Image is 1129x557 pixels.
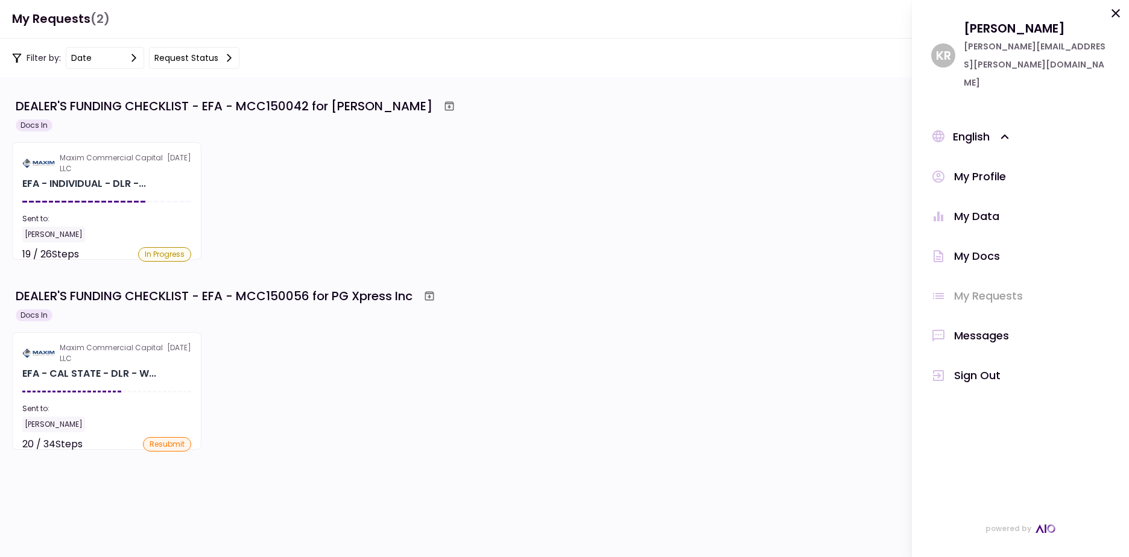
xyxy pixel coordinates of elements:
div: 20 / 34 Steps [22,437,83,452]
div: [PERSON_NAME] [964,19,1110,37]
div: My Data [954,207,999,225]
div: [DATE] [22,153,191,174]
button: Request status [149,47,239,69]
img: AIO Logo [1036,524,1055,533]
div: DEALER'S FUNDING CHECKLIST - EFA - MCC150042 for [PERSON_NAME] [16,97,432,115]
div: In Progress [138,247,191,262]
div: [DATE] [22,342,191,364]
div: date [71,51,92,65]
div: K R [931,43,955,68]
div: [PERSON_NAME][EMAIL_ADDRESS][PERSON_NAME][DOMAIN_NAME] [964,37,1110,92]
div: Docs In [16,309,52,321]
div: EFA - INDIVIDUAL - DLR - FUNDING CHECKLIST [22,177,146,191]
span: (2) [90,7,110,31]
h1: My Requests [12,7,110,31]
div: Sent to: [22,213,191,224]
div: Messages [954,327,1009,345]
div: My Profile [954,168,1006,186]
div: Maxim Commercial Capital LLC [60,153,167,174]
div: [PERSON_NAME] [22,417,85,432]
div: Maxim Commercial Capital LLC [60,342,167,364]
div: Filter by: [12,47,239,69]
img: Partner logo [22,158,55,169]
div: Docs In [16,119,52,131]
div: My Docs [954,247,1000,265]
span: powered by [985,520,1031,538]
div: English [953,128,1013,146]
div: [PERSON_NAME] [22,227,85,242]
div: My Requests [954,287,1023,305]
div: Sign Out [954,367,1001,385]
div: resubmit [143,437,191,452]
button: date [66,47,144,69]
button: Archive workflow [438,95,460,117]
div: EFA - CAL STATE - DLR - W/COMPANY & GUARANTOR - FUNDING CHECKLIST [22,367,156,381]
div: 19 / 26 Steps [22,247,79,262]
button: Ok, close [1108,6,1123,25]
div: Sent to: [22,403,191,414]
div: DEALER'S FUNDING CHECKLIST - EFA - MCC150056 for PG Xpress Inc [16,287,413,305]
img: Partner logo [22,348,55,359]
button: Archive workflow [419,285,440,307]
